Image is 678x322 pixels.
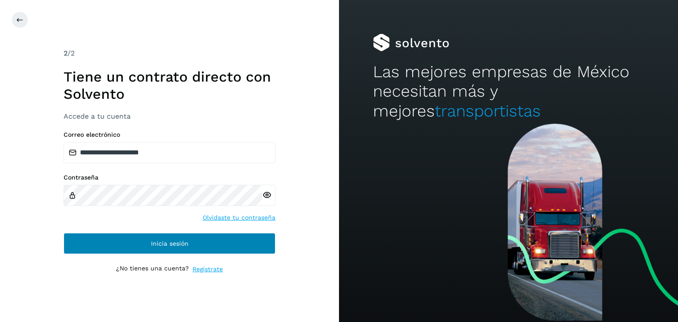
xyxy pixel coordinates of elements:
span: Inicia sesión [151,240,188,247]
div: /2 [64,48,275,59]
button: Inicia sesión [64,233,275,254]
label: Contraseña [64,174,275,181]
h1: Tiene un contrato directo con Solvento [64,68,275,102]
h2: Las mejores empresas de México necesitan más y mejores [373,62,644,121]
a: Olvidaste tu contraseña [203,213,275,222]
a: Regístrate [192,265,223,274]
h3: Accede a tu cuenta [64,112,275,120]
span: transportistas [435,101,541,120]
label: Correo electrónico [64,131,275,139]
span: 2 [64,49,68,57]
p: ¿No tienes una cuenta? [116,265,189,274]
